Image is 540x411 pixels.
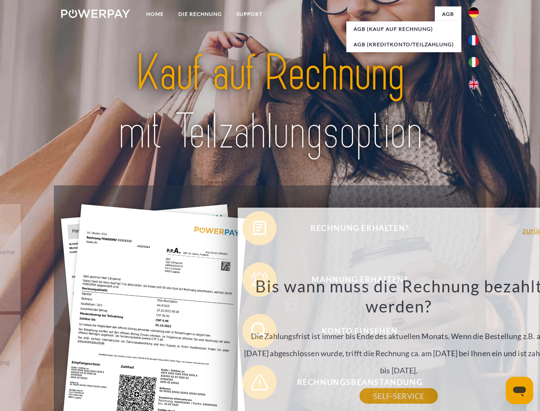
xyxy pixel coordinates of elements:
[61,9,130,18] img: logo-powerpay-white.svg
[435,6,461,22] a: agb
[82,41,458,164] img: title-powerpay_de.svg
[469,35,479,45] img: fr
[171,6,229,22] a: DIE RECHNUNG
[469,7,479,18] img: de
[346,37,461,52] a: AGB (Kreditkonto/Teilzahlung)
[469,79,479,89] img: en
[346,21,461,37] a: AGB (Kauf auf Rechnung)
[229,6,270,22] a: SUPPORT
[360,388,438,404] a: SELF-SERVICE
[469,57,479,67] img: it
[139,6,171,22] a: Home
[506,377,533,404] iframe: Schaltfläche zum Öffnen des Messaging-Fensters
